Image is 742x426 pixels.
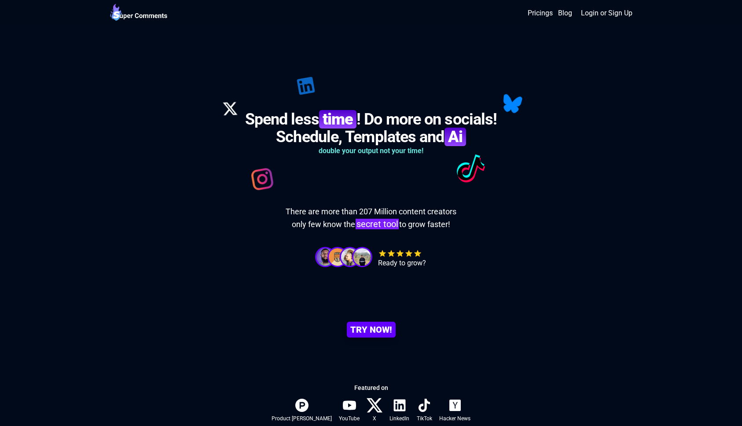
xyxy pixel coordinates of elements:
b: time [319,110,356,129]
span: Hacker News [439,415,470,422]
h1: Spend less ! Do more on socials! Schedule, Templates and [245,110,497,146]
span: There are more than 207 Million content creators [286,206,456,218]
img: Profile images [341,248,359,266]
span: Product [PERSON_NAME] [272,415,332,422]
img: Profile images [329,248,346,266]
span: Ready to grow? [378,258,426,268]
a: Super Comments Logo [110,3,168,24]
a: Pricings [528,8,553,18]
span: X [373,415,376,422]
span: LinkedIn [389,415,409,422]
a: Blog [558,8,572,18]
img: Profile images [353,248,371,266]
span: only few know the to grow faster! [286,218,456,231]
b: Ai [444,128,466,146]
span: Featured on [354,383,388,392]
h3: double your output not your time! [245,146,497,156]
img: Profile images [316,248,334,266]
a: Login or Sign Up [581,8,632,18]
a: TRY NOW! [347,322,396,338]
mark: secret tool [356,219,399,229]
span: TikTok [417,415,432,422]
span: YouTube [339,415,360,422]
